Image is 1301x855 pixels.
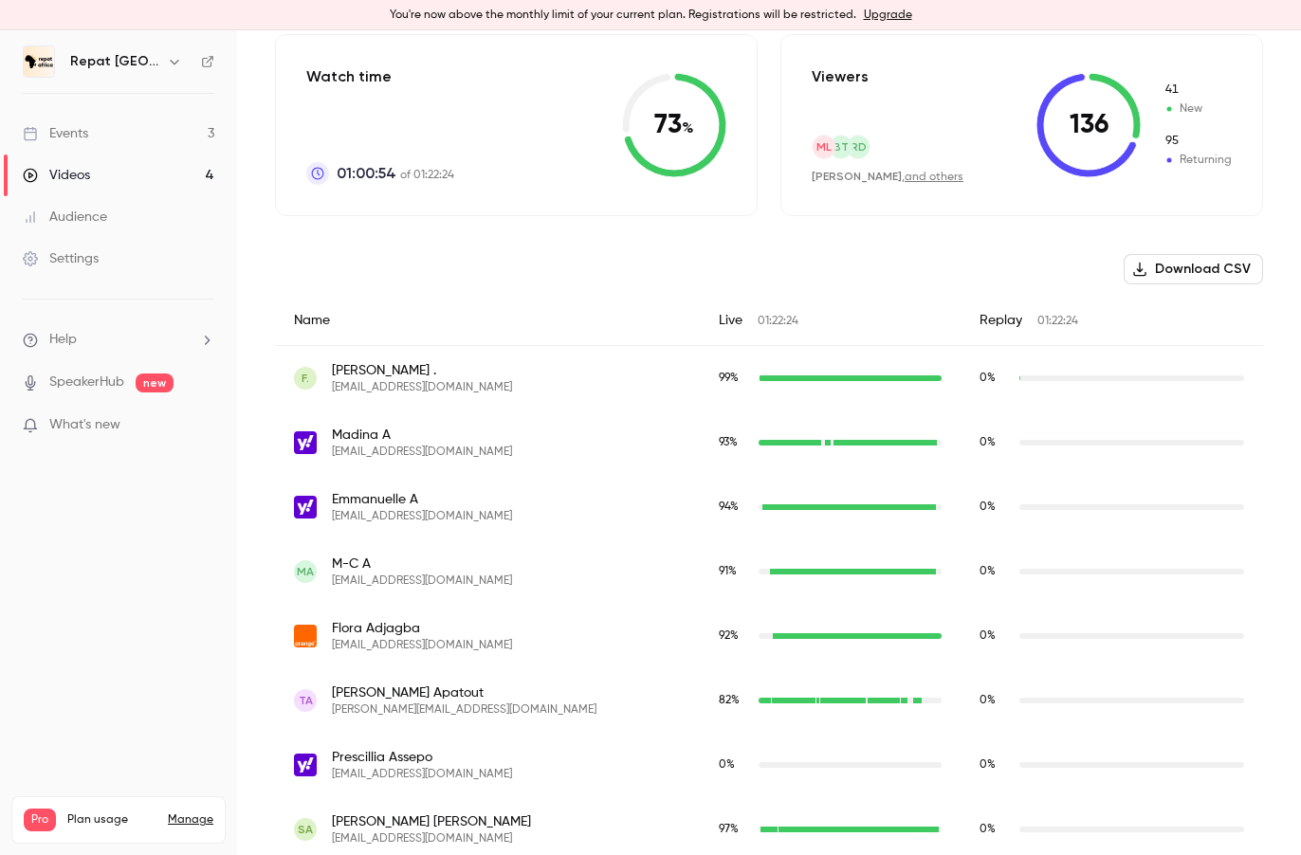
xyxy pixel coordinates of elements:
span: Live watch time [719,692,749,709]
span: 82 % [719,695,740,706]
span: [EMAIL_ADDRESS][DOMAIN_NAME] [332,573,512,589]
span: Returning [1164,133,1232,150]
span: BT [834,138,849,155]
span: TA [299,692,313,709]
span: Emmanuelle A [332,490,512,509]
p: Viewers [812,65,869,88]
div: marieclaire.asseko@gmail.com [275,539,1263,604]
span: Live watch time [719,821,749,838]
div: emmanuelle.alia@yahoo.fr [275,475,1263,539]
span: New [1164,100,1232,118]
img: yahoo.fr [294,496,317,518]
span: 92 % [719,630,739,642]
span: 0 % [980,630,996,642]
span: [EMAIL_ADDRESS][DOMAIN_NAME] [332,445,512,460]
span: Replay watch time [980,821,1010,838]
span: [PERSON_NAME][EMAIL_ADDRESS][DOMAIN_NAME] [332,702,596,718]
span: [EMAIL_ADDRESS][DOMAIN_NAME] [332,509,512,524]
a: and others [905,172,963,183]
span: New [1164,82,1232,99]
span: Live watch time [719,628,749,645]
span: [PERSON_NAME] [812,170,902,183]
span: Replay watch time [980,434,1010,451]
img: yahoo.fr [294,431,317,454]
span: 01:22:24 [1037,316,1078,327]
span: Help [49,330,77,350]
div: Events [23,124,88,143]
span: [EMAIL_ADDRESS][DOMAIN_NAME] [332,831,531,846]
span: 94 % [719,501,739,513]
span: M-C A [332,555,512,573]
div: Live [700,296,961,346]
span: 0 % [980,373,996,384]
div: Replay [961,296,1263,346]
span: 0 % [980,824,996,835]
span: Replay watch time [980,563,1010,580]
span: Pro [24,809,56,831]
span: 0 % [980,695,996,706]
img: yahoo.fr [294,754,317,776]
div: flora.adjagba@orange.fr [275,604,1263,668]
span: ML [816,138,832,155]
span: 97 % [719,824,739,835]
span: Replay watch time [980,370,1010,387]
div: madinaadjagbe@yahoo.fr [275,410,1263,475]
span: 0 % [719,759,735,771]
span: 01:22:24 [758,316,798,327]
h6: Repat [GEOGRAPHIC_DATA] [70,52,159,71]
span: 01:00:54 [337,162,396,185]
span: [PERSON_NAME] Apatout [332,683,596,702]
span: new [136,373,174,392]
p: Watch time [306,65,454,88]
span: Prescillia Assepo [332,748,512,767]
span: [PERSON_NAME] . [332,361,512,380]
div: 74annexe-choc@icloud.com [275,346,1263,411]
div: Audience [23,208,107,227]
div: thomas.apatout@gmail.com [275,668,1263,733]
span: Live watch time [719,370,749,387]
div: a.prescillia@yahoo.fr [275,733,1263,797]
a: SpeakerHub [49,373,124,392]
li: help-dropdown-opener [23,330,214,350]
span: Replay watch time [980,692,1010,709]
div: Settings [23,249,99,268]
a: Manage [168,812,213,828]
span: Plan usage [67,812,156,828]
img: Repat Africa [24,46,54,77]
span: Replay watch time [980,756,1010,773]
span: Live watch time [719,434,749,451]
span: SA [298,821,313,838]
span: [EMAIL_ADDRESS][DOMAIN_NAME] [332,767,512,782]
span: MA [297,563,314,580]
span: [EMAIL_ADDRESS][DOMAIN_NAME] [332,638,512,653]
span: Returning [1164,152,1232,169]
span: 0 % [980,566,996,577]
span: 0 % [980,501,996,513]
span: Live watch time [719,756,749,773]
span: [EMAIL_ADDRESS][DOMAIN_NAME] [332,380,512,395]
span: Flora Adjagba [332,619,512,638]
button: Download CSV [1124,254,1263,284]
span: [PERSON_NAME] [PERSON_NAME] [332,812,531,831]
span: What's new [49,415,120,435]
a: Upgrade [864,8,912,23]
span: Replay watch time [980,628,1010,645]
span: Replay watch time [980,499,1010,516]
span: 93 % [719,437,738,448]
span: 91 % [719,566,737,577]
span: RD [851,138,867,155]
span: Live watch time [719,499,749,516]
span: 99 % [719,373,739,384]
img: orange.fr [294,625,317,647]
p: of 01:22:24 [337,162,454,185]
span: Live watch time [719,563,749,580]
div: Videos [23,166,90,185]
span: Madina A [332,426,512,445]
span: 0 % [980,759,996,771]
div: Name [275,296,700,346]
span: 0 % [980,437,996,448]
div: , [812,169,963,185]
span: F. [302,370,309,387]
